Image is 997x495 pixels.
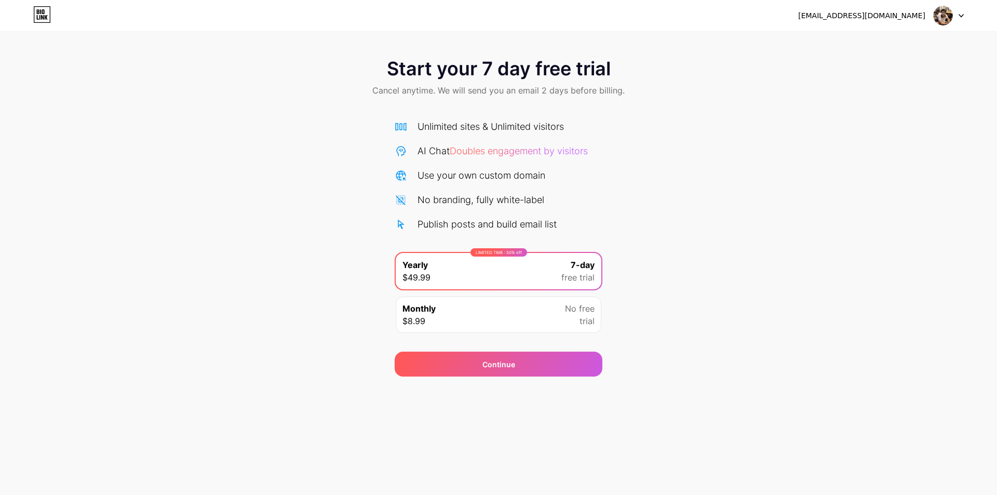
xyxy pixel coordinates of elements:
span: 7-day [571,259,595,271]
span: trial [580,315,595,327]
div: Unlimited sites & Unlimited visitors [417,119,564,133]
span: $49.99 [402,271,430,284]
div: AI Chat [417,144,588,158]
div: No branding, fully white-label [417,193,544,207]
div: [EMAIL_ADDRESS][DOMAIN_NAME] [798,10,925,21]
span: free trial [561,271,595,284]
span: $8.99 [402,315,425,327]
div: LIMITED TIME : 50% off [470,248,527,257]
span: Continue [482,359,515,370]
span: Cancel anytime. We will send you an email 2 days before billing. [372,84,625,97]
span: No free [565,302,595,315]
span: Yearly [402,259,428,271]
span: Doubles engagement by visitors [450,145,588,156]
span: Start your 7 day free trial [387,58,611,79]
div: Use your own custom domain [417,168,545,182]
img: thanhgems [933,6,953,25]
div: Publish posts and build email list [417,217,557,231]
span: Monthly [402,302,436,315]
